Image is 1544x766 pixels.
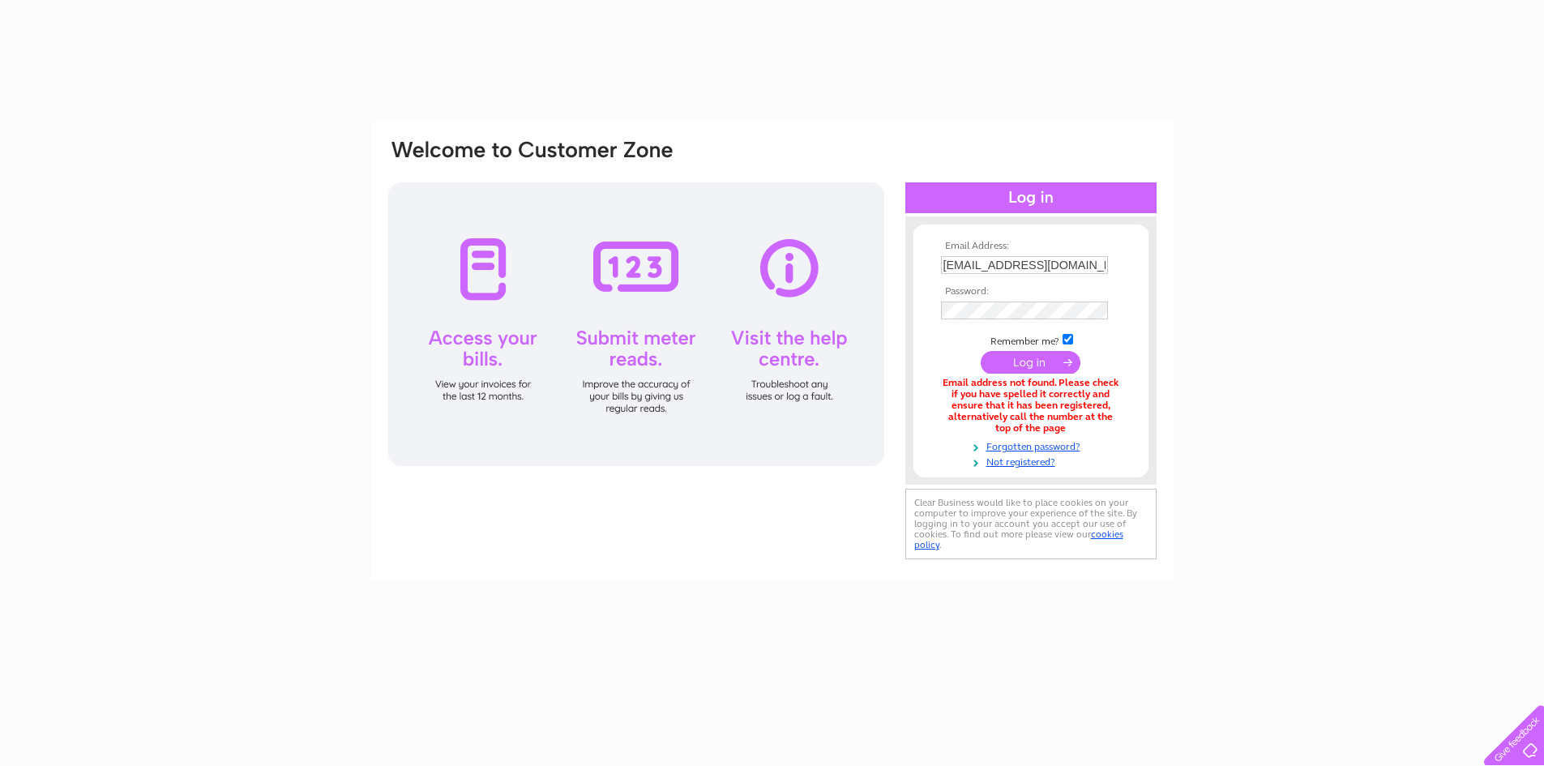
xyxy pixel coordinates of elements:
input: Submit [981,351,1080,374]
td: Remember me? [937,332,1125,348]
th: Email Address: [937,241,1125,252]
a: Not registered? [941,453,1125,469]
th: Password: [937,286,1125,297]
a: cookies policy [914,528,1123,550]
div: Clear Business would like to place cookies on your computer to improve your experience of the sit... [905,489,1157,559]
a: Forgotten password? [941,438,1125,453]
div: Email address not found. Please check if you have spelled it correctly and ensure that it has bee... [941,378,1121,434]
